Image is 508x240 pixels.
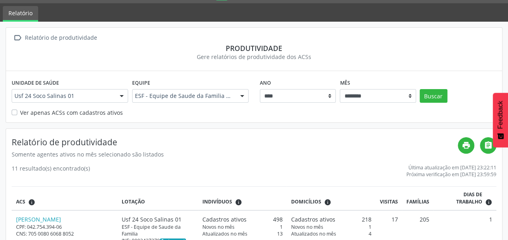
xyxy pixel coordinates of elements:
div: 4 [291,230,371,237]
div: 218 [291,215,371,224]
th: Famílias [402,187,433,210]
i: <div class="text-left"> <div> <strong>Cadastros ativos:</strong> Cadastros que estão vinculados a... [235,199,242,206]
div: Última atualização em [DATE] 23:22:11 [406,164,496,171]
span: Cadastros ativos [202,215,247,224]
a: Relatório [3,6,38,22]
button: Feedback - Mostrar pesquisa [493,93,508,147]
i: print [462,141,471,150]
div: Produtividade [12,44,496,53]
label: Equipe [132,77,150,89]
span: Dias de trabalho [438,191,482,206]
div: 498 [202,215,283,224]
i:  [12,32,23,44]
span: Indivíduos [202,198,232,205]
button: Buscar [420,89,447,103]
label: Unidade de saúde [12,77,59,89]
span: Atualizados no mês [291,230,336,237]
label: Ano [260,77,271,89]
th: Visitas [375,187,402,210]
div: CPF: 042.754.394-06 [16,224,113,230]
span: ACS [16,198,25,205]
th: Lotação [117,187,198,210]
div: Relatório de produtividade [23,32,98,44]
h4: Relatório de produtividade [12,137,458,147]
span: ESF - Equipe de Saude da Familia - INE: 0002427370 [135,92,232,100]
i: ACSs que estiveram vinculados a uma UBS neste período, mesmo sem produtividade. [28,199,35,206]
div: CNS: 705 0080 6068 8052 [16,230,113,237]
a: print [458,137,474,154]
div: 1 [291,224,371,230]
div: ESF - Equipe de Saude da Familia [122,224,194,237]
span: Atualizados no mês [202,230,247,237]
i: <div class="text-left"> <div> <strong>Cadastros ativos:</strong> Cadastros que estão vinculados a... [324,199,331,206]
div: 1 [202,224,283,230]
div: Gere relatórios de produtividade dos ACSs [12,53,496,61]
span: Feedback [497,101,504,129]
label: Mês [340,77,350,89]
span: Cadastros ativos [291,215,335,224]
span: Domicílios [291,198,321,205]
span: Novos no mês [291,224,323,230]
a: [PERSON_NAME] [16,216,61,223]
div: Usf 24 Soco Salinas 01 [122,215,194,224]
div: 11 resultado(s) encontrado(s) [12,164,90,178]
span: Usf 24 Soco Salinas 01 [14,92,112,100]
a:  [480,137,496,154]
div: Somente agentes ativos no mês selecionado são listados [12,150,458,159]
i:  [484,141,493,150]
i: Dias em que o(a) ACS fez pelo menos uma visita, ou ficha de cadastro individual ou cadastro domic... [485,199,492,206]
div: 13 [202,230,283,237]
a:  Relatório de produtividade [12,32,98,44]
span: Novos no mês [202,224,235,230]
div: Próxima verificação em [DATE] 23:59:59 [406,171,496,178]
label: Ver apenas ACSs com cadastros ativos [20,108,123,117]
